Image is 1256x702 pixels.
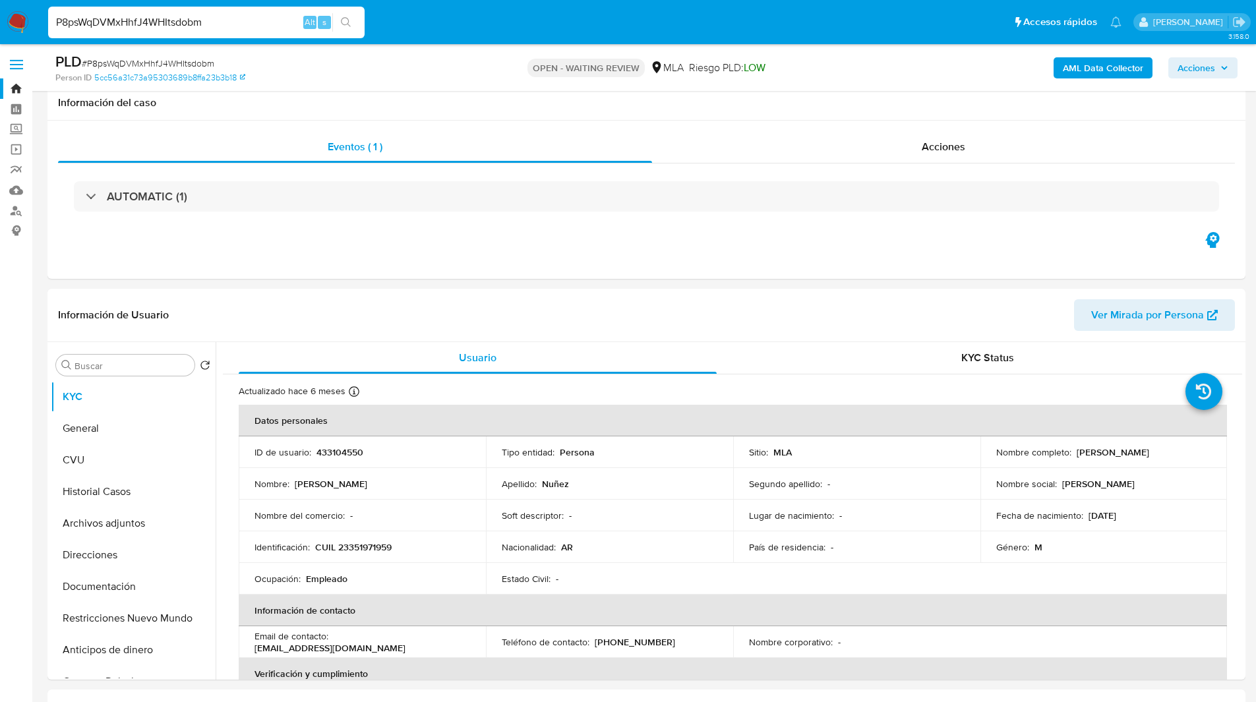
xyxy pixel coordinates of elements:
p: CUIL 23351971959 [315,541,392,553]
th: Verificación y cumplimiento [239,658,1227,689]
span: Acciones [922,139,965,154]
button: Ver Mirada por Persona [1074,299,1235,331]
span: Alt [305,16,315,28]
p: Apellido : [502,478,537,490]
button: Acciones [1168,57,1238,78]
p: - [556,573,558,585]
p: Persona [560,446,595,458]
p: [DATE] [1089,510,1116,521]
p: MLA [773,446,792,458]
div: MLA [650,61,684,75]
p: Nombre corporativo : [749,636,833,648]
p: Género : [996,541,1029,553]
button: General [51,413,216,444]
span: Eventos ( 1 ) [328,139,382,154]
p: - [839,510,842,521]
p: [PERSON_NAME] [295,478,367,490]
p: - [838,636,841,648]
p: Actualizado hace 6 meses [239,385,345,397]
p: Empleado [306,573,347,585]
input: Buscar usuario o caso... [48,14,365,31]
p: Identificación : [254,541,310,553]
div: AUTOMATIC (1) [74,181,1219,212]
p: ID de usuario : [254,446,311,458]
p: Nombre : [254,478,289,490]
p: 433104550 [316,446,363,458]
button: Documentación [51,571,216,602]
p: matiasagustin.white@mercadolibre.com [1153,16,1228,28]
p: Sitio : [749,446,768,458]
p: Nuñez [542,478,569,490]
h3: AUTOMATIC (1) [107,189,187,204]
p: [EMAIL_ADDRESS][DOMAIN_NAME] [254,642,405,654]
p: Teléfono de contacto : [502,636,589,648]
span: Ver Mirada por Persona [1091,299,1204,331]
p: Nombre completo : [996,446,1071,458]
button: AML Data Collector [1054,57,1152,78]
a: Salir [1232,15,1246,29]
p: - [569,510,572,521]
button: CVU [51,444,216,476]
button: Volver al orden por defecto [200,360,210,374]
p: M [1034,541,1042,553]
button: KYC [51,381,216,413]
p: Nacionalidad : [502,541,556,553]
b: Person ID [55,72,92,84]
span: KYC Status [961,350,1014,365]
th: Datos personales [239,405,1227,436]
p: Soft descriptor : [502,510,564,521]
button: Restricciones Nuevo Mundo [51,602,216,634]
h1: Información de Usuario [58,308,169,322]
button: Historial Casos [51,476,216,508]
button: Cruces y Relaciones [51,666,216,697]
p: Lugar de nacimiento : [749,510,834,521]
button: Anticipos de dinero [51,634,216,666]
button: Archivos adjuntos [51,508,216,539]
p: [PHONE_NUMBER] [595,636,675,648]
p: Estado Civil : [502,573,551,585]
p: - [827,478,830,490]
b: AML Data Collector [1063,57,1143,78]
p: País de residencia : [749,541,825,553]
h1: Información del caso [58,96,1235,109]
p: - [350,510,353,521]
p: OPEN - WAITING REVIEW [527,59,645,77]
p: Tipo entidad : [502,446,554,458]
b: PLD [55,51,82,72]
p: Fecha de nacimiento : [996,510,1083,521]
span: # P8psWqDVMxHhfJ4WHItsdobm [82,57,214,70]
p: [PERSON_NAME] [1062,478,1135,490]
input: Buscar [75,360,189,372]
p: Email de contacto : [254,630,328,642]
p: Ocupación : [254,573,301,585]
th: Información de contacto [239,595,1227,626]
button: search-icon [332,13,359,32]
button: Buscar [61,360,72,370]
p: Nombre social : [996,478,1057,490]
button: Direcciones [51,539,216,571]
span: LOW [744,60,765,75]
span: Accesos rápidos [1023,15,1097,29]
p: AR [561,541,573,553]
span: s [322,16,326,28]
p: Segundo apellido : [749,478,822,490]
p: [PERSON_NAME] [1077,446,1149,458]
span: Riesgo PLD: [689,61,765,75]
span: Acciones [1178,57,1215,78]
span: Usuario [459,350,496,365]
p: Nombre del comercio : [254,510,345,521]
a: Notificaciones [1110,16,1121,28]
a: 5cc56a31c73a95303689b8ffa23b3b18 [94,72,245,84]
p: - [831,541,833,553]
